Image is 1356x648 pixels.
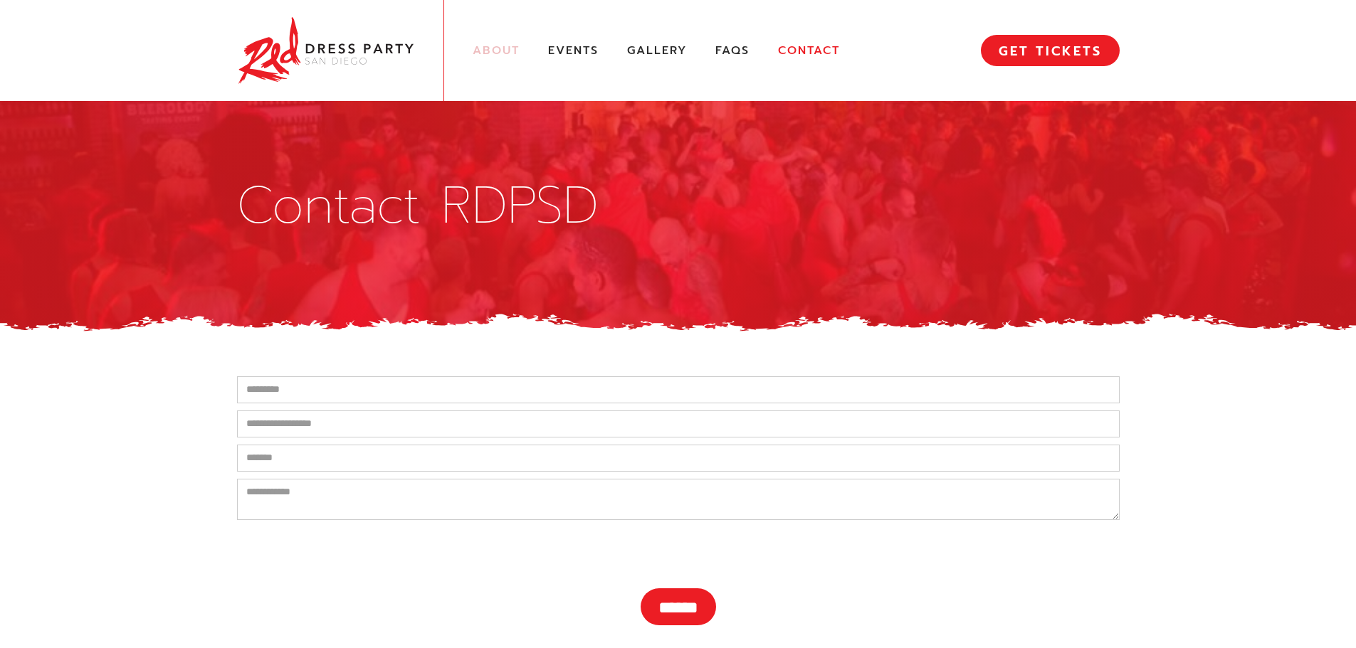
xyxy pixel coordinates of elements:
[237,180,1120,231] h1: Contact RDPSD
[627,43,687,58] a: Gallery
[548,43,599,58] a: Events
[715,43,750,58] a: FAQs
[473,43,520,58] a: About
[237,14,415,87] img: Red Dress Party San Diego
[778,43,840,58] a: Contact
[237,376,1120,625] form: Contact Form New
[981,35,1120,66] a: GET TICKETS
[237,527,453,583] iframe: reCAPTCHA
